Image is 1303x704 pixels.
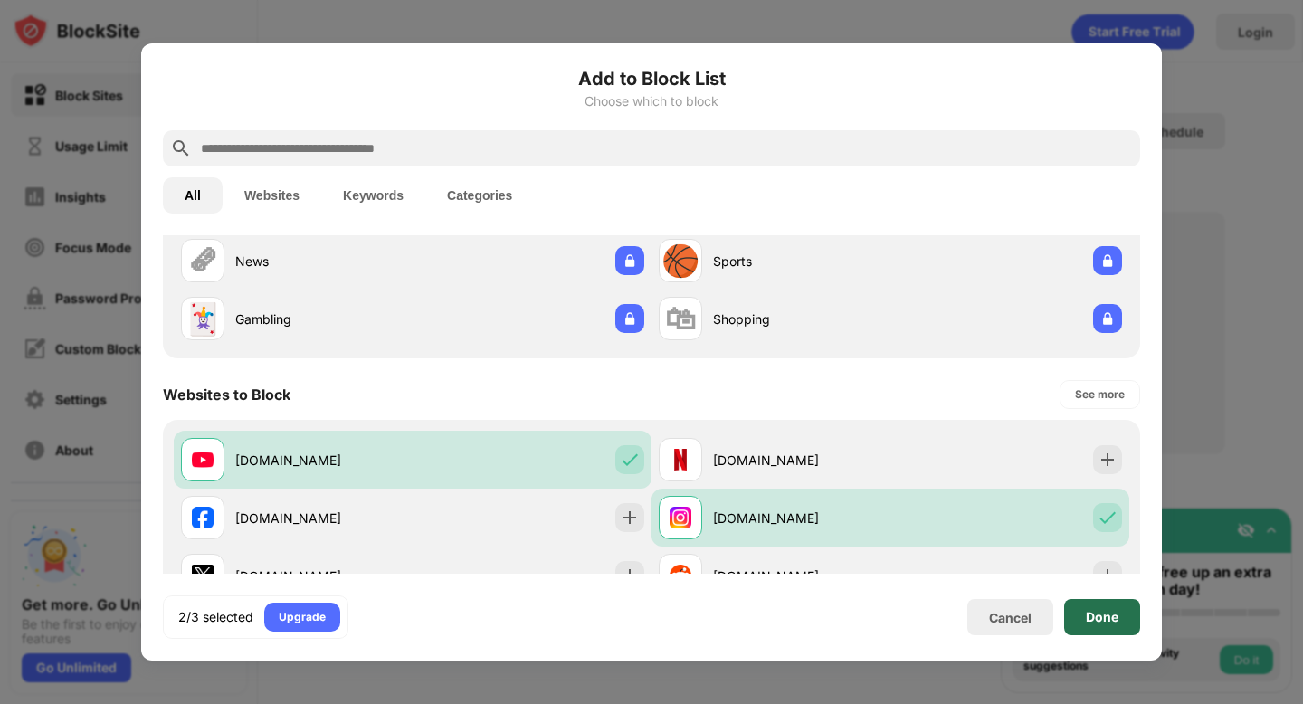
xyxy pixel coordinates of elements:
[665,300,696,338] div: 🛍
[163,65,1140,92] h6: Add to Block List
[713,309,890,328] div: Shopping
[163,177,223,214] button: All
[1075,385,1125,404] div: See more
[989,610,1032,625] div: Cancel
[170,138,192,159] img: search.svg
[235,252,413,271] div: News
[192,449,214,471] img: favicons
[713,451,890,470] div: [DOMAIN_NAME]
[235,566,413,585] div: [DOMAIN_NAME]
[223,177,321,214] button: Websites
[235,451,413,470] div: [DOMAIN_NAME]
[163,385,290,404] div: Websites to Block
[713,509,890,528] div: [DOMAIN_NAME]
[184,300,222,338] div: 🃏
[713,252,890,271] div: Sports
[192,565,214,586] img: favicons
[192,507,214,528] img: favicons
[279,608,326,626] div: Upgrade
[713,566,890,585] div: [DOMAIN_NAME]
[187,243,218,280] div: 🗞
[425,177,534,214] button: Categories
[661,243,699,280] div: 🏀
[1086,610,1118,624] div: Done
[321,177,425,214] button: Keywords
[670,565,691,586] img: favicons
[178,608,253,626] div: 2/3 selected
[235,509,413,528] div: [DOMAIN_NAME]
[670,507,691,528] img: favicons
[670,449,691,471] img: favicons
[163,94,1140,109] div: Choose which to block
[235,309,413,328] div: Gambling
